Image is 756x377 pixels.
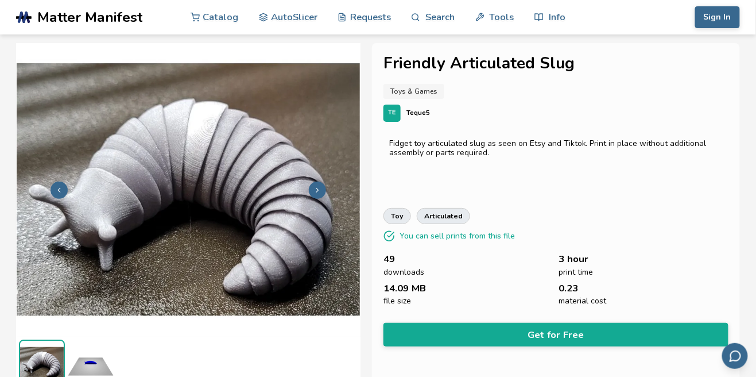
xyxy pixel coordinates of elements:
[417,208,470,224] a: articulated
[559,268,594,277] span: print time
[389,139,723,157] div: Fidget toy articulated slug as seen on Etsy and Tiktok. Print in place without additional assembl...
[383,283,426,294] span: 14.09 MB
[559,283,579,294] span: 0.23
[559,253,589,264] span: 3 hour
[383,208,411,224] a: toy
[383,253,395,264] span: 49
[559,297,607,306] span: material cost
[400,230,515,242] p: You can sell prints from this file
[383,55,728,72] h1: Friendly Articulated Slug
[383,268,424,277] span: downloads
[695,6,740,28] button: Sign In
[383,297,411,306] span: file size
[388,109,396,117] span: TE
[37,9,142,25] span: Matter Manifest
[383,323,728,347] button: Get for Free
[383,84,444,99] a: Toys & Games
[722,343,748,369] button: Send feedback via email
[406,107,430,119] p: Teque5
